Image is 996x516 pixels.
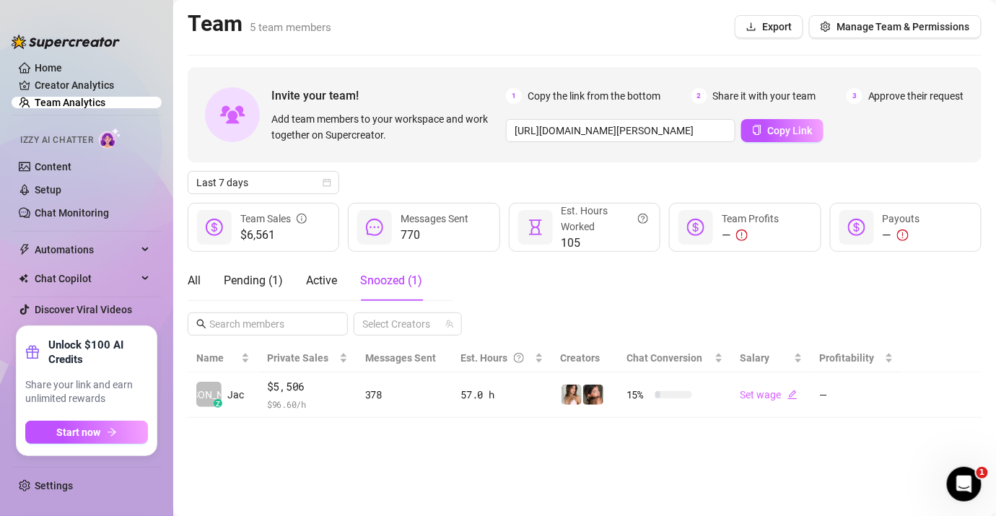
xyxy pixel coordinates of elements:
span: download [746,22,756,32]
div: — [883,227,920,244]
img: Donna [562,385,582,405]
span: copy [752,125,762,135]
span: Team Profits [722,213,779,224]
span: arrow-right [107,427,117,437]
div: Est. Hours Worked [562,203,648,235]
a: Team Analytics [35,97,105,108]
span: 2 [691,88,707,104]
button: Manage Team & Permissions [809,15,982,38]
span: $5,506 [267,378,348,395]
span: setting [821,22,831,32]
span: dollar-circle [206,219,223,236]
span: 5 team members [250,21,331,34]
span: hourglass [527,219,544,236]
div: 57.0 h [461,387,543,403]
a: Setup [35,184,61,196]
span: [PERSON_NAME] [170,387,248,403]
span: Manage Team & Permissions [836,21,970,32]
span: Share your link and earn unlimited rewards [25,378,148,406]
img: AI Chatter [99,128,121,149]
span: Start now [57,427,101,438]
a: Settings [35,480,73,491]
span: 770 [401,227,468,244]
span: message [366,219,383,236]
span: edit [787,390,798,400]
span: $6,561 [240,227,307,244]
div: Team Sales [240,211,307,227]
div: Pending ( 1 ) [224,272,283,289]
span: 105 [562,235,648,252]
span: dollar-circle [848,219,865,236]
span: Share it with your team [713,88,816,104]
a: Set wageedit [741,389,798,401]
div: z [214,399,222,408]
span: search [196,319,206,329]
div: All [188,272,201,289]
th: Name [188,344,258,372]
span: Messages Sent [365,352,436,364]
span: Private Sales [267,352,328,364]
span: Profitability [820,352,875,364]
span: Messages Sent [401,213,468,224]
iframe: Intercom live chat [947,467,982,502]
img: Donna [583,385,603,405]
span: Copy the link from the bottom [528,88,660,104]
span: Active [306,274,337,287]
span: Last 7 days [196,172,331,193]
button: Export [735,15,803,38]
th: Creators [552,344,618,372]
span: exclamation-circle [736,229,748,241]
a: Chat Monitoring [35,207,109,219]
span: Add team members to your workspace and work together on Supercreator. [271,111,500,143]
span: Export [762,21,792,32]
span: exclamation-circle [897,229,909,241]
span: question-circle [638,203,648,235]
input: Search members [209,316,328,332]
a: Content [35,161,71,172]
td: — [811,372,902,418]
span: 1 [977,467,988,478]
a: Creator Analytics [35,74,150,97]
span: Izzy AI Chatter [20,134,93,147]
a: Discover Viral Videos [35,304,132,315]
span: gift [25,345,40,359]
button: Start nowarrow-right [25,421,148,444]
span: Approve their request [868,88,964,104]
button: Copy Link [741,119,824,142]
a: Home [35,62,62,74]
img: logo-BBDzfeDw.svg [12,35,120,49]
div: — [722,227,779,244]
div: Est. Hours [461,350,532,366]
span: 1 [506,88,522,104]
span: Name [196,350,238,366]
span: question-circle [514,350,524,366]
span: Payouts [883,213,920,224]
span: thunderbolt [19,244,30,255]
span: 15 % [626,387,650,403]
span: Chat Copilot [35,267,137,290]
span: Jac [227,387,244,403]
strong: Unlock $100 AI Credits [48,338,148,367]
span: Copy Link [768,125,813,136]
span: info-circle [297,211,307,227]
span: Chat Conversion [626,352,702,364]
img: Chat Copilot [19,274,28,284]
span: $ 96.60 /h [267,397,348,411]
span: 3 [847,88,862,104]
span: dollar-circle [687,219,704,236]
span: Snoozed ( 1 ) [360,274,422,287]
span: Invite your team! [271,87,506,105]
h2: Team [188,10,331,38]
span: calendar [323,178,331,187]
span: Salary [741,352,770,364]
span: team [445,320,454,328]
div: 378 [365,387,444,403]
span: Automations [35,238,137,261]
